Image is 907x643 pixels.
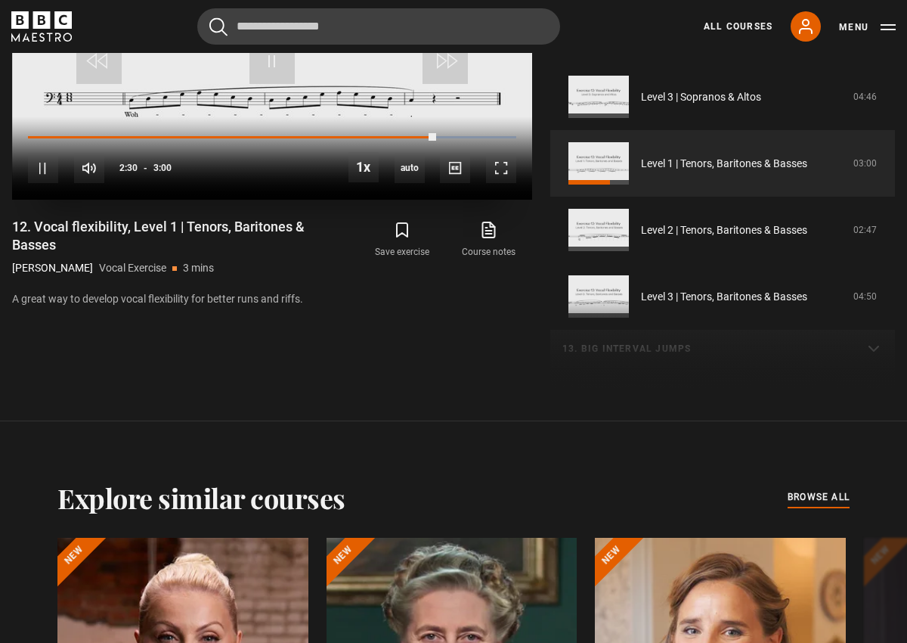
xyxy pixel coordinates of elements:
a: Level 3 | Sopranos & Altos [641,89,761,105]
span: auto [395,153,425,183]
button: Fullscreen [486,153,516,183]
h1: 12. Vocal flexibility, Level 1 | Tenors, Baritones & Basses [12,218,344,254]
a: Level 1 | Tenors, Baritones & Basses [641,156,807,172]
button: Save exercise [359,218,445,262]
h2: Explore similar courses [57,482,345,514]
span: 3:00 [153,154,172,182]
button: Toggle navigation [839,20,896,35]
div: Current quality: 720p [395,153,425,183]
a: All Courses [704,20,772,33]
svg: BBC Maestro [11,11,72,42]
div: Progress Bar [28,136,516,139]
span: 2:30 [119,154,138,182]
button: Pause [28,153,58,183]
p: [PERSON_NAME] [12,260,93,276]
button: Mute [74,153,104,183]
input: Search [197,8,560,45]
a: Level 3 | Tenors, Baritones & Basses [641,289,807,305]
button: Submit the search query [209,17,228,36]
button: Captions [440,153,470,183]
span: - [144,163,147,173]
p: A great way to develop vocal flexibility for better runs and riffs. [12,291,532,307]
span: browse all [788,489,850,505]
a: Course notes [446,218,532,276]
a: Level 2 | Tenors, Baritones & Basses [641,222,807,238]
button: Playback Rate [348,152,379,182]
p: 3 mins [183,260,214,276]
a: browse all [788,489,850,506]
p: Vocal Exercise [99,260,166,276]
